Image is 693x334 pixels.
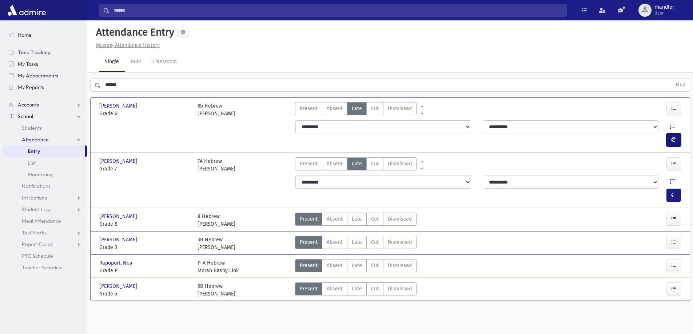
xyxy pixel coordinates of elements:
[3,262,87,273] a: Teacher Schedule
[22,194,47,201] span: Infractions
[198,213,235,228] div: 8 Hebrew [PERSON_NAME]
[147,52,183,72] a: Classroom
[352,215,362,223] span: Late
[198,259,239,274] div: P-A Hebrew Morah Bashy Link
[18,72,58,79] span: My Appointments
[99,244,190,251] span: Grade 3
[300,285,318,293] span: Present
[99,259,134,267] span: Rapoport, Noa
[198,102,235,117] div: 6b Hebrew [PERSON_NAME]
[99,282,139,290] span: [PERSON_NAME]
[327,215,343,223] span: Absent
[3,99,87,110] a: Accounts
[3,110,87,122] a: School
[18,49,51,56] span: Time Tracking
[352,105,362,112] span: Late
[3,215,87,227] a: Meal Attendance
[99,165,190,173] span: Grade 7
[6,3,48,17] img: AdmirePro
[22,229,47,236] span: Test Marks
[99,220,190,228] span: Grade 8
[671,79,690,91] button: Find
[300,215,318,223] span: Present
[99,52,125,72] a: Single
[388,105,412,112] span: Dismissed
[18,84,44,90] span: My Reports
[3,180,87,192] a: Notifications
[22,264,63,271] span: Teacher Schedule
[3,58,87,70] a: My Tasks
[22,241,53,248] span: Report Cards
[3,29,87,41] a: Home
[388,238,412,246] span: Dismissed
[3,227,87,238] a: Test Marks
[388,215,412,223] span: Dismissed
[3,134,87,145] a: Attendance
[3,192,87,204] a: Infractions
[371,105,379,112] span: Cut
[3,157,87,169] a: List
[96,42,160,48] u: Missing Attendance History
[22,125,42,131] span: Students
[22,206,52,213] span: Student Logs
[3,47,87,58] a: Time Tracking
[327,262,343,269] span: Absent
[295,213,417,228] div: AttTypes
[3,250,87,262] a: PTC Schedule
[352,262,362,269] span: Late
[3,81,87,93] a: My Reports
[99,157,139,165] span: [PERSON_NAME]
[295,157,417,173] div: AttTypes
[125,52,147,72] a: Bulk
[352,238,362,246] span: Late
[371,262,379,269] span: Cut
[388,160,412,168] span: Dismissed
[3,238,87,250] a: Report Cards
[99,110,190,117] span: Grade 6
[327,238,343,246] span: Absent
[198,236,235,251] div: 3B Hebrew [PERSON_NAME]
[3,169,87,180] a: Monitoring
[99,236,139,244] span: [PERSON_NAME]
[18,61,38,67] span: My Tasks
[300,238,318,246] span: Present
[28,160,36,166] span: List
[99,290,190,298] span: Grade 5
[3,122,87,134] a: Students
[295,282,417,298] div: AttTypes
[654,10,674,16] span: User
[3,70,87,81] a: My Appointments
[22,183,51,189] span: Notifications
[295,259,417,274] div: AttTypes
[22,136,49,143] span: Attendance
[99,267,190,274] span: Grade P
[352,285,362,293] span: Late
[327,285,343,293] span: Absent
[3,145,85,157] a: Entry
[371,238,379,246] span: Cut
[371,160,379,168] span: Cut
[93,42,160,48] a: Missing Attendance History
[3,204,87,215] a: Student Logs
[295,236,417,251] div: AttTypes
[327,160,343,168] span: Absent
[371,215,379,223] span: Cut
[109,4,566,17] input: Search
[28,171,53,178] span: Monitoring
[295,102,417,117] div: AttTypes
[388,285,412,293] span: Dismissed
[388,262,412,269] span: Dismissed
[654,4,674,10] span: rhandler
[99,102,139,110] span: [PERSON_NAME]
[198,282,235,298] div: 5B Hebrew [PERSON_NAME]
[22,218,61,224] span: Meal Attendance
[99,213,139,220] span: [PERSON_NAME]
[352,160,362,168] span: Late
[18,101,39,108] span: Accounts
[93,26,174,39] h5: Attendance Entry
[22,253,53,259] span: PTC Schedule
[371,285,379,293] span: Cut
[327,105,343,112] span: Absent
[300,160,318,168] span: Present
[300,262,318,269] span: Present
